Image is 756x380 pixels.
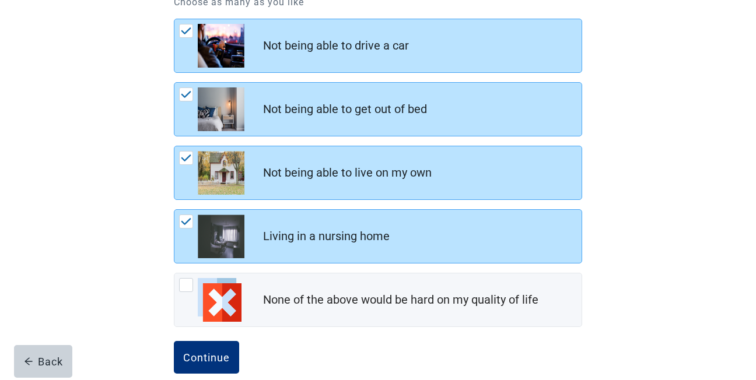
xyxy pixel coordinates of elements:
[183,351,230,363] div: Continue
[174,146,582,200] div: Not being able to live on my own, checkbox, checked
[174,82,582,136] div: Not being able to get out of bed, checkbox, checked
[174,341,239,374] button: Continue
[263,291,538,308] div: None of the above would be hard on my quality of life
[174,209,582,263] div: Living in a nursing home, checkbox, checked
[174,19,582,73] div: Not being able to drive a car, checkbox, checked
[24,357,33,366] span: arrow-left
[263,164,432,181] div: Not being able to live on my own
[24,356,63,367] div: Back
[174,273,582,327] div: None of the above would be hard on my quality of life, checkbox, not checked
[263,101,427,118] div: Not being able to get out of bed
[263,228,390,245] div: Living in a nursing home
[263,37,409,54] div: Not being able to drive a car
[14,345,72,378] button: arrow-leftBack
